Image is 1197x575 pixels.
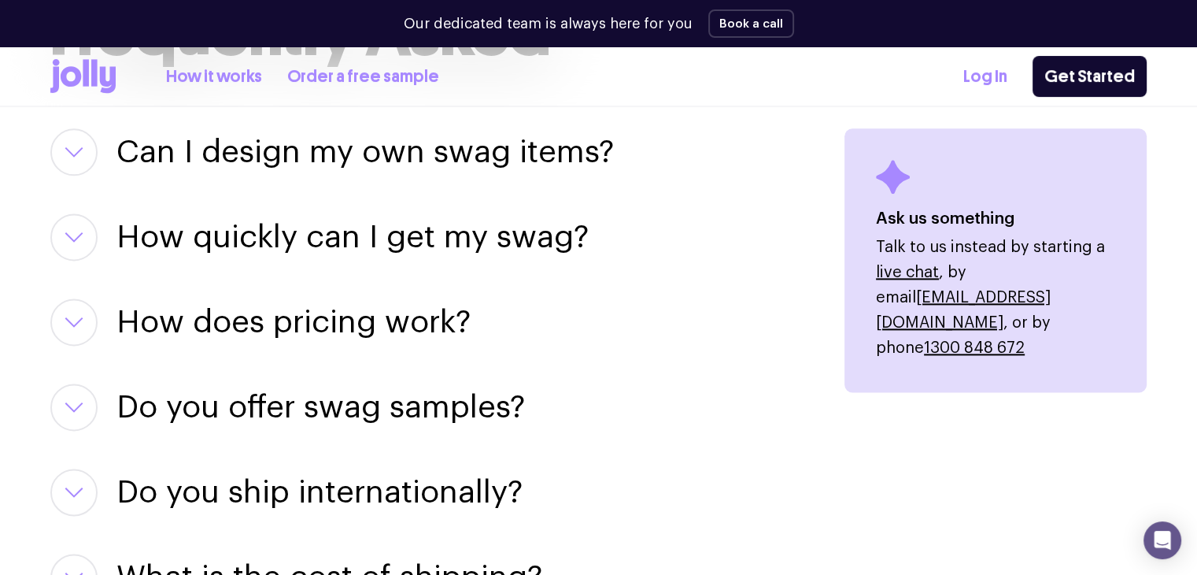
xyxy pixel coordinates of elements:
[116,128,614,176] button: Can I design my own swag items?
[116,299,471,346] button: How does pricing work?
[166,64,262,90] a: How it works
[876,235,1115,361] p: Talk to us instead by starting a , by email , or by phone
[404,13,693,35] p: Our dedicated team is always here for you
[1143,521,1181,559] div: Open Intercom Messenger
[287,64,439,90] a: Order a free sample
[708,9,794,38] button: Book a call
[963,64,1007,90] a: Log In
[116,469,523,516] button: Do you ship internationally?
[116,384,525,431] button: Do you offer swag samples?
[876,260,939,285] button: live chat
[116,213,589,261] button: How quickly can I get my swag?
[876,290,1051,331] a: [EMAIL_ADDRESS][DOMAIN_NAME]
[924,340,1025,356] a: 1300 848 672
[1033,56,1147,97] a: Get Started
[876,206,1115,232] h4: Ask us something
